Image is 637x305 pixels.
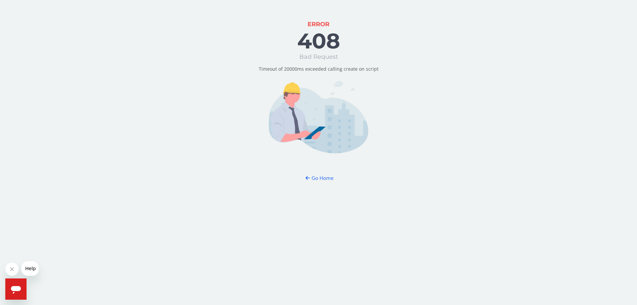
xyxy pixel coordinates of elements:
button: Go Home [299,172,338,184]
iframe: Button to launch messaging window [5,278,27,300]
h1: Bad Request [299,54,338,60]
h1: 408 [297,29,340,52]
h1: ERROR [308,21,329,28]
p: Timeout of 20000ms exceeded calling create on script [259,66,379,72]
iframe: Message from company [21,261,39,276]
iframe: Close message [5,263,19,276]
